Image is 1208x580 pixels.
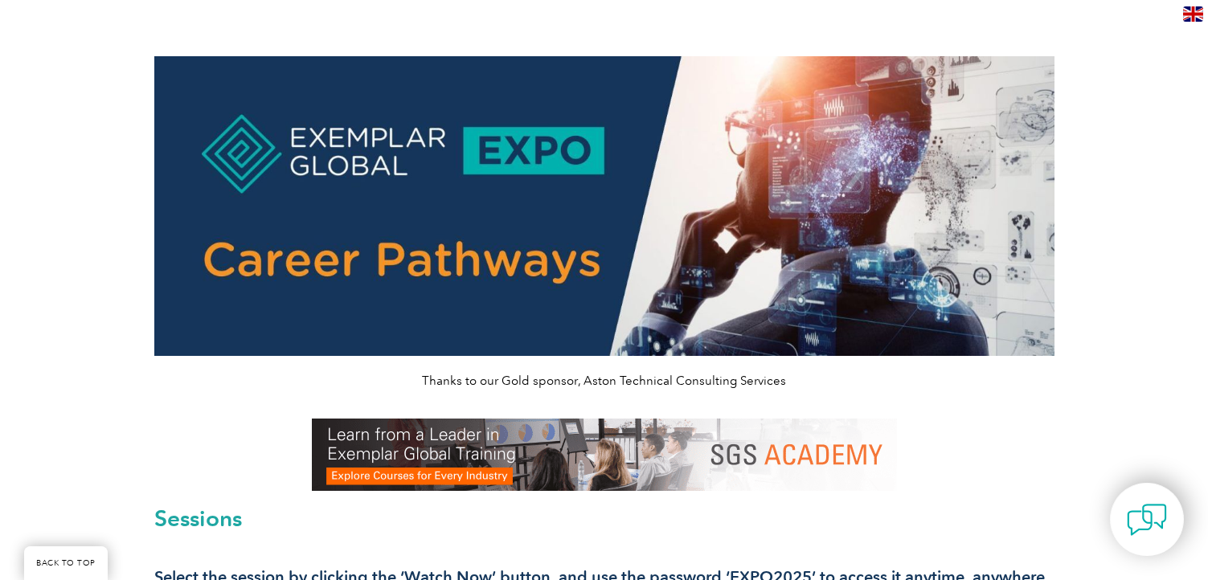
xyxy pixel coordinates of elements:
[312,419,897,491] img: SGS
[1127,500,1167,540] img: contact-chat.png
[24,546,108,580] a: BACK TO TOP
[154,56,1054,356] img: career pathways
[154,507,1054,529] h2: Sessions
[1183,6,1203,22] img: en
[154,372,1054,390] p: Thanks to our Gold sponsor, Aston Technical Consulting Services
